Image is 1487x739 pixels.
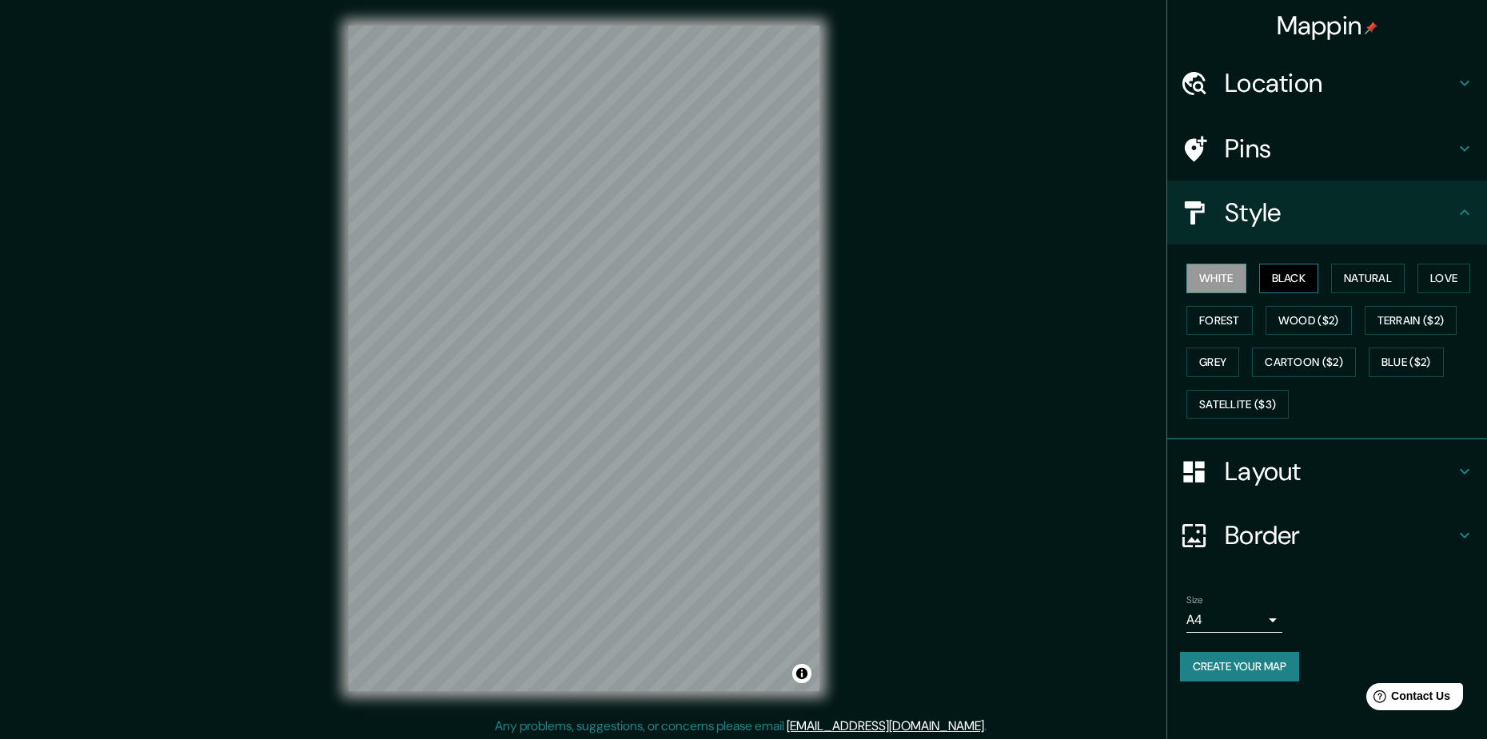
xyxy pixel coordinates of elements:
[1252,348,1356,377] button: Cartoon ($2)
[1186,264,1246,293] button: White
[495,717,987,736] p: Any problems, suggestions, or concerns please email .
[989,717,992,736] div: .
[792,664,811,683] button: Toggle attribution
[1225,455,1455,487] h4: Layout
[1365,22,1377,34] img: pin-icon.png
[987,717,989,736] div: .
[1266,306,1352,336] button: Wood ($2)
[1186,306,1253,336] button: Forest
[1225,197,1455,228] h4: Style
[1186,594,1203,607] label: Size
[1167,503,1487,567] div: Border
[1167,51,1487,115] div: Location
[1365,306,1457,336] button: Terrain ($2)
[1331,264,1405,293] button: Natural
[1186,390,1289,419] button: Satellite ($3)
[1180,652,1299,681] button: Create your map
[1167,181,1487,244] div: Style
[1167,439,1487,503] div: Layout
[1186,348,1239,377] button: Grey
[1417,264,1470,293] button: Love
[1225,133,1455,165] h4: Pins
[1369,348,1444,377] button: Blue ($2)
[1345,677,1469,721] iframe: Help widget launcher
[1225,519,1455,551] h4: Border
[1186,607,1282,633] div: A4
[1259,264,1319,293] button: Black
[787,717,984,734] a: [EMAIL_ADDRESS][DOMAIN_NAME]
[349,26,819,691] canvas: Map
[1225,67,1455,99] h4: Location
[1277,10,1378,42] h4: Mappin
[1167,117,1487,181] div: Pins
